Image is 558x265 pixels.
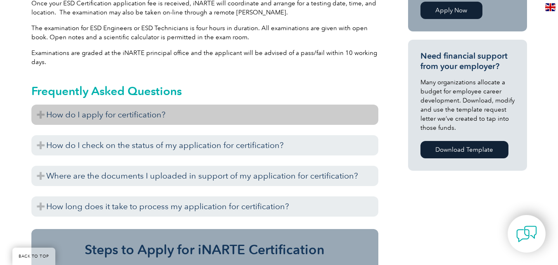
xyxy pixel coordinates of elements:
h3: Where are the documents I uploaded in support of my application for certification? [31,166,378,186]
img: en [545,3,556,11]
h2: Frequently Asked Questions [31,84,378,98]
a: Apply Now [420,2,482,19]
h3: How long does it take to process my application for certification? [31,196,378,217]
h3: Need financial support from your employer? [420,51,515,72]
h3: Steps to Apply for iNARTE Certification [44,241,366,258]
h3: How do I check on the status of my application for certification? [31,135,378,155]
p: Examinations are graded at the iNARTE principal office and the applicant will be advised of a pas... [31,48,378,67]
img: contact-chat.png [516,224,537,244]
a: Download Template [420,141,508,158]
a: BACK TO TOP [12,248,55,265]
p: The examination for ESD Engineers or ESD Technicians is four hours in duration. All examinations ... [31,24,378,42]
p: Many organizations allocate a budget for employee career development. Download, modify and use th... [420,78,515,132]
h3: How do I apply for certification? [31,105,378,125]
